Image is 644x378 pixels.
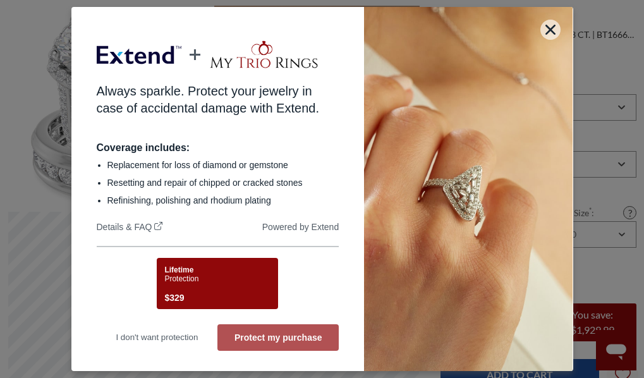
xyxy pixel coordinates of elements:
div: Powered by Extend [262,222,339,235]
a: Details & FAQ [97,222,163,235]
li: Replacement for loss of diamond or gemstone [107,159,339,171]
li: Resetting and repair of chipped or cracked stones [107,176,339,189]
span: Lifetime [164,265,193,274]
span: Protection [164,274,198,283]
button: LifetimeProtection$329 [157,258,278,309]
img: merchant logo [209,39,319,70]
button: Protect my purchase [217,324,339,351]
div: Coverage includes: [97,142,339,154]
li: Refinishing, polishing and rhodium plating [107,194,339,207]
button: I don't want protection [97,324,218,351]
span: $329 [164,290,184,305]
span: Always sparkle. Protect your jewelry in case of accidental damage with Extend. [97,84,319,115]
img: Extend logo [97,36,181,74]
